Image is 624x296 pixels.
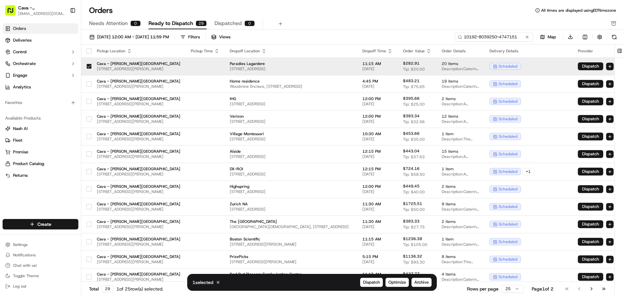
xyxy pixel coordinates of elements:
button: Log out [3,282,78,291]
span: [DATE] [362,189,393,194]
span: • [54,118,56,123]
a: 💻API Documentation [52,143,107,154]
span: Description: This catering order includes Group Bowl Bars with grilled chicken and steak, along w... [442,259,479,264]
span: All times are displayed using EDT timezone [541,8,616,13]
a: Fleet [5,137,76,143]
span: Description: A catering order for 15 people including a Group Bowl Bar with grilled chicken, vari... [442,101,479,107]
span: $483.21 [403,78,420,84]
button: Dispatch [578,168,603,175]
span: [DATE] [362,224,393,229]
span: Alside [230,149,352,154]
span: PrizePicks [230,254,352,259]
div: 0 [244,20,255,26]
button: Returns [3,170,78,181]
span: 5:15 PM [362,254,393,259]
span: [STREET_ADDRESS][PERSON_NAME] [97,259,180,264]
span: scheduled [499,239,517,244]
button: Cava - [PERSON_NAME][GEOGRAPHIC_DATA] [18,5,65,11]
span: DX-ROI [230,166,352,172]
span: [STREET_ADDRESS] [230,189,352,194]
span: Cava - [PERSON_NAME][GEOGRAPHIC_DATA] [97,184,180,189]
a: Powered byPylon [46,161,79,166]
span: $395.66 [403,96,420,101]
p: Rows per page [467,286,499,292]
button: Optimize [385,278,409,287]
span: $427.77 [403,271,420,277]
button: Dispatch [360,278,383,287]
span: scheduled [499,257,517,262]
span: Red Bud Blossom Family Justice Center [230,272,352,277]
span: scheduled [499,81,517,86]
span: 12 items [442,114,479,119]
div: 29 [196,20,207,26]
div: Page 1 of 2 [532,286,553,292]
span: Description: A catering order for 15 people including a group bowl bar with grilled chicken, gril... [442,154,479,159]
span: Home residence [230,79,352,84]
span: $1136.32 [403,254,422,259]
span: 9 items [442,201,479,207]
span: [STREET_ADDRESS][PERSON_NAME] [97,84,180,89]
div: Pickup Location [97,48,180,54]
span: [DATE] [58,101,71,106]
button: Dispatch [578,255,603,263]
span: [STREET_ADDRESS] [230,119,352,124]
button: Dispatch [578,133,603,140]
span: Cava - [PERSON_NAME][GEOGRAPHIC_DATA] [97,79,180,84]
span: scheduled [499,116,517,122]
div: 📗 [6,146,12,151]
span: [STREET_ADDRESS] [230,101,352,107]
button: Notifications [3,251,78,260]
span: Toggle Theme [13,273,39,278]
span: Description: Catering order for 20 people including a Group Bowl Bar with grilled chicken, saffro... [442,66,479,71]
a: Analytics [3,82,78,92]
span: Tip: $40.00 [403,189,425,195]
span: [STREET_ADDRESS][PERSON_NAME] [97,224,180,229]
span: Cava - [PERSON_NAME][GEOGRAPHIC_DATA] [97,272,180,277]
span: [STREET_ADDRESS] [230,172,352,177]
button: Dispatch [578,80,603,88]
h1: Orders [89,5,113,16]
img: Liam S. [6,95,17,105]
span: [GEOGRAPHIC_DATA][DEMOGRAPHIC_DATA], [STREET_ADDRESS] [230,224,352,229]
span: 15 items [442,149,479,154]
span: scheduled [499,151,517,157]
span: [DATE] 12:00 AM - [DATE] 11:59 PM [97,34,169,40]
button: Fleet [3,135,78,146]
a: 📗Knowledge Base [4,143,52,154]
span: Tip: $25.00 [403,102,425,107]
span: Needs Attention [89,19,128,27]
span: Tip: $35.00 [403,137,425,142]
span: [STREET_ADDRESS][PERSON_NAME] [97,207,180,212]
span: [STREET_ADDRESS][PERSON_NAME] [97,101,180,107]
span: [STREET_ADDRESS][PERSON_NAME] [97,66,180,71]
span: Verizon [230,114,352,119]
span: [DATE] [362,172,393,177]
span: [STREET_ADDRESS] [230,154,352,159]
img: 1736555255976-a54dd68f-1ca7-489b-9aae-adbdc363a1c4 [13,119,18,124]
div: Order Value [403,48,431,54]
span: Ready to Dispatch [149,19,193,27]
div: Order Details [442,48,479,54]
span: Tip: $75.65 [403,84,425,89]
span: Settings [13,242,28,247]
span: 12:15 PM [362,149,393,154]
span: Orchestrate [13,61,36,67]
span: [STREET_ADDRESS] [230,66,352,71]
span: 11:15 AM [362,61,393,66]
span: Returns [13,173,28,178]
span: Description: The order includes two Group Bowl Bars with grilled chicken, various bases, toppings... [442,136,479,142]
span: 12:00 PM [362,184,393,189]
button: Dispatch [578,115,603,123]
button: Toggle Theme [3,271,78,280]
input: Type to search [455,32,533,42]
button: Control [3,47,78,57]
span: Knowledge Base [13,145,50,152]
span: Cava - [PERSON_NAME][GEOGRAPHIC_DATA] [97,96,180,101]
button: [DATE] 12:00 AM - [DATE] 11:59 PM [86,32,172,42]
div: 💻 [55,146,60,151]
span: Log out [13,284,26,289]
span: IHG [230,96,352,101]
span: 19 items [442,79,479,84]
span: $383.33 [403,219,420,224]
span: Engage [13,72,27,78]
